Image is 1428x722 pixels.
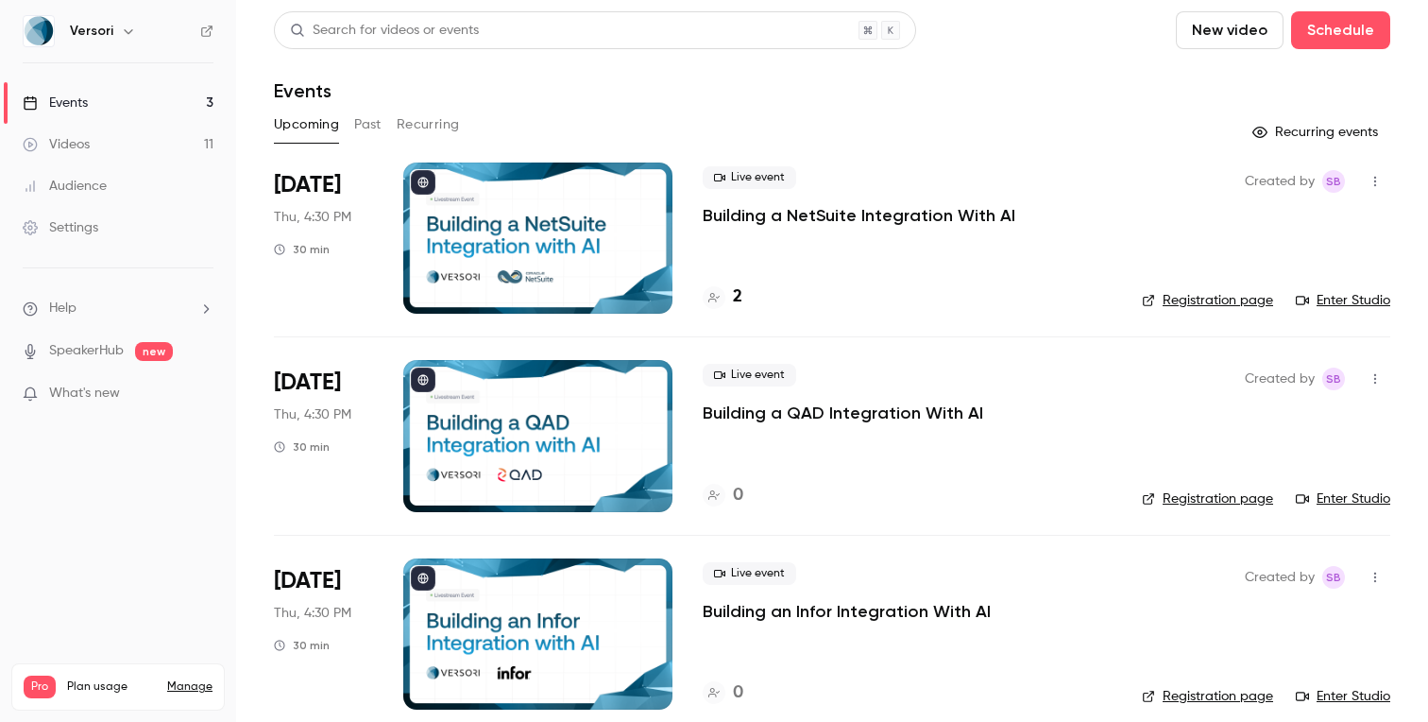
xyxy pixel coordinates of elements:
[49,341,124,361] a: SpeakerHub
[23,177,107,196] div: Audience
[274,439,330,455] div: 30 min
[733,284,742,310] h4: 2
[703,364,796,387] span: Live event
[167,679,212,695] a: Manage
[397,110,460,140] button: Recurring
[274,638,330,653] div: 30 min
[1322,368,1345,390] span: Sophie Burgess
[49,299,76,318] span: Help
[733,483,743,508] h4: 0
[1176,11,1283,49] button: New video
[1326,170,1341,193] span: SB
[274,208,351,227] span: Thu, 4:30 PM
[1244,117,1390,147] button: Recurring events
[290,21,479,41] div: Search for videos or events
[274,368,341,398] span: [DATE]
[1326,368,1341,390] span: SB
[24,676,56,698] span: Pro
[1142,490,1273,508] a: Registration page
[703,166,796,189] span: Live event
[703,204,1015,227] a: Building a NetSuite Integration With AI
[274,170,341,200] span: [DATE]
[354,110,382,140] button: Past
[23,299,213,318] li: help-dropdown-opener
[1296,687,1390,706] a: Enter Studio
[23,94,88,112] div: Events
[703,562,796,585] span: Live event
[703,402,983,424] a: Building a QAD Integration With AI
[274,405,351,424] span: Thu, 4:30 PM
[274,566,341,596] span: [DATE]
[70,22,113,41] h6: Versori
[1245,368,1315,390] span: Created by
[1296,490,1390,508] a: Enter Studio
[1245,566,1315,589] span: Created by
[274,242,330,257] div: 30 min
[24,16,54,46] img: Versori
[23,218,98,237] div: Settings
[191,386,213,403] iframe: Noticeable Trigger
[1142,687,1273,706] a: Registration page
[1142,291,1273,310] a: Registration page
[135,342,173,361] span: new
[1322,170,1345,193] span: Sophie Burgess
[274,604,351,623] span: Thu, 4:30 PM
[49,384,120,404] span: What's new
[1326,566,1341,589] span: SB
[703,600,991,623] a: Building an Infor Integration With AI
[274,559,373,710] div: Oct 23 Thu, 4:30 PM (Europe/London)
[703,483,743,508] a: 0
[1291,11,1390,49] button: Schedule
[67,679,156,695] span: Plan usage
[733,680,743,706] h4: 0
[274,79,331,102] h1: Events
[703,680,743,706] a: 0
[274,163,373,314] div: Oct 9 Thu, 4:30 PM (Europe/London)
[1322,566,1345,589] span: Sophie Burgess
[1296,291,1390,310] a: Enter Studio
[274,360,373,511] div: Oct 16 Thu, 4:30 PM (Europe/London)
[1245,170,1315,193] span: Created by
[703,284,742,310] a: 2
[274,110,339,140] button: Upcoming
[23,135,90,154] div: Videos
